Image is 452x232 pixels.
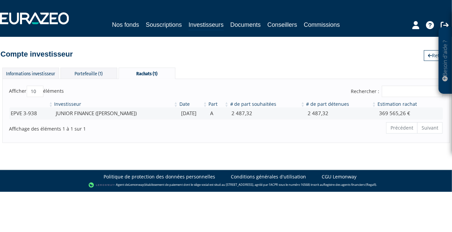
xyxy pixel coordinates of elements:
a: Commissions [304,20,340,29]
td: A [208,107,229,119]
select: Afficheréléments [27,86,43,97]
a: Conditions générales d'utilisation [231,173,306,180]
th: Investisseur: activer pour trier la colonne par ordre croissant [54,101,179,107]
td: 2 487,32 [230,107,306,119]
input: Rechercher : [382,86,443,97]
div: Informations investisseur [2,68,59,79]
th: # de part détenues: activer pour trier la colonne par ordre croissant [306,101,377,107]
label: Rechercher : [351,86,443,97]
div: Rachats (1) [119,68,175,79]
a: CGU Lemonway [322,173,357,180]
img: logo-lemonway.png [89,182,114,188]
th: Date: activer pour trier la colonne par ordre croissant [179,101,208,107]
a: Conseillers [268,20,297,29]
div: Affichage des éléments 1 à 1 sur 1 [9,122,184,132]
td: 2 487,32 [306,107,377,119]
a: Lemonway [129,182,144,187]
a: Documents [231,20,261,29]
a: Nos fonds [112,20,139,29]
a: Politique de protection des données personnelles [104,173,215,180]
td: EPVE 3-938 [9,107,54,119]
th: Part: activer pour trier la colonne par ordre croissant [208,101,229,107]
h4: Compte investisseur [1,50,73,58]
div: - Agent de (établissement de paiement dont le siège social est situé au [STREET_ADDRESS], agréé p... [7,182,445,188]
td: 369 565,26 € [377,107,443,119]
td: JUNIOR FINANCE ([PERSON_NAME]) [54,107,179,119]
th: Estimation rachat [377,101,443,107]
a: Investisseurs [188,20,223,30]
th: &nbsp;: activer pour trier la colonne par ordre croissant [9,101,54,107]
a: Registre des agents financiers (Regafi) [323,182,376,187]
p: Besoin d'aide ? [442,30,449,91]
td: [DATE] [179,107,208,119]
th: # de part souhaitées: activer pour trier la colonne par ordre croissant [230,101,306,107]
div: Portefeuille (1) [60,68,117,79]
label: Afficher éléments [9,86,64,97]
a: Souscriptions [146,20,182,29]
a: Retour [424,50,452,61]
